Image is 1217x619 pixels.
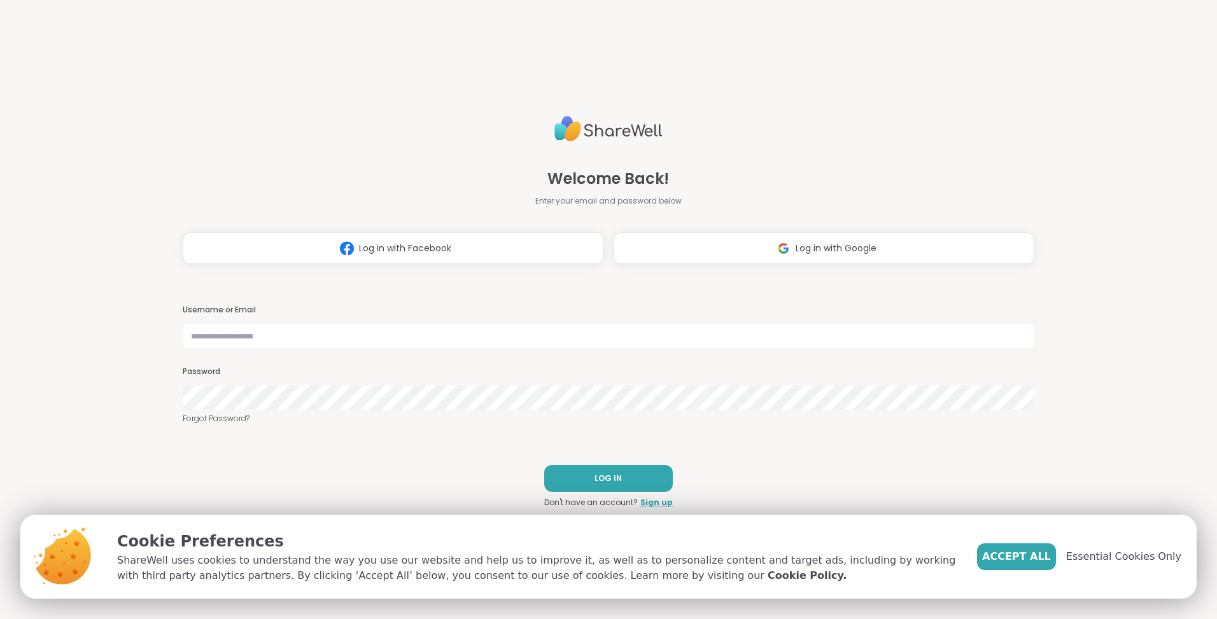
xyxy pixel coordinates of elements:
[183,366,1034,377] h3: Password
[335,237,359,260] img: ShareWell Logomark
[1066,549,1181,564] span: Essential Cookies Only
[535,195,682,207] span: Enter your email and password below
[117,530,957,553] p: Cookie Preferences
[359,242,451,255] span: Log in with Facebook
[183,413,1034,424] a: Forgot Password?
[594,473,622,484] span: LOG IN
[544,465,673,492] button: LOG IN
[771,237,796,260] img: ShareWell Logomark
[547,167,669,190] span: Welcome Back!
[554,111,663,147] img: ShareWell Logo
[544,497,638,508] span: Don't have an account?
[796,242,876,255] span: Log in with Google
[117,553,957,583] p: ShareWell uses cookies to understand the way you use our website and help us to improve it, as we...
[183,305,1034,316] h3: Username or Email
[768,568,847,583] a: Cookie Policy.
[183,232,603,264] button: Log in with Facebook
[640,497,673,508] a: Sign up
[982,549,1051,564] span: Accept All
[977,543,1056,570] button: Accept All
[614,232,1034,264] button: Log in with Google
